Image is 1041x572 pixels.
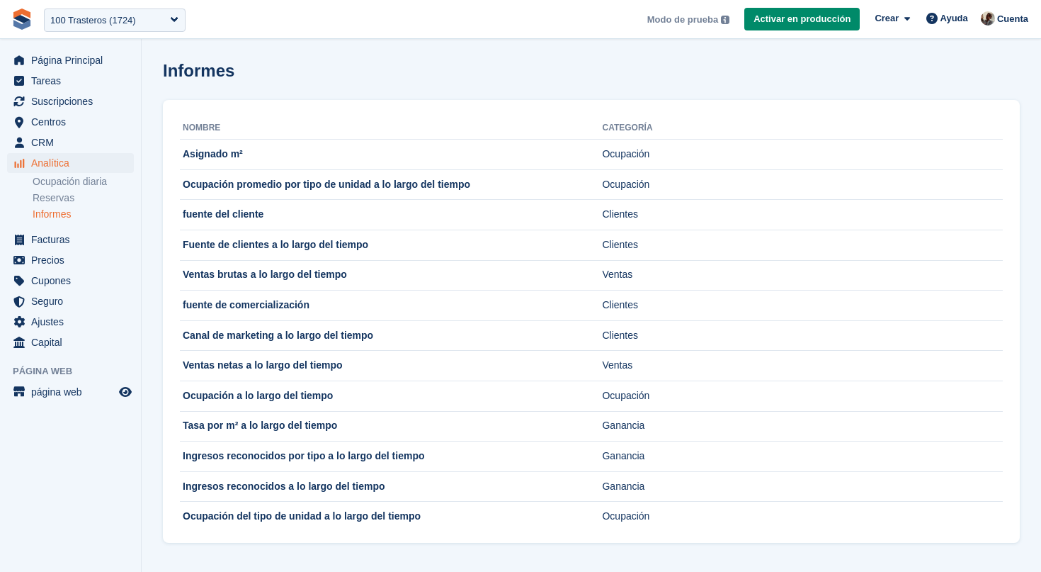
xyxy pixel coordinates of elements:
td: Ocupación a lo largo del tiempo [180,381,602,411]
td: Canal de marketing a lo largo del tiempo [180,320,602,351]
span: CRM [31,133,116,152]
a: menu [7,312,134,332]
td: Ocupación [602,169,1003,200]
span: Cupones [31,271,116,291]
a: Activar en producción [744,8,860,31]
td: fuente del cliente [180,200,602,230]
td: Clientes [602,200,1003,230]
a: Reservas [33,191,134,205]
td: Clientes [602,230,1003,260]
td: Ganancia [602,471,1003,502]
td: Ventas netas a lo largo del tiempo [180,351,602,381]
a: menu [7,230,134,249]
span: Centros [31,112,116,132]
a: Informes [33,208,134,221]
a: Vista previa de la tienda [117,383,134,400]
td: Ventas [602,260,1003,291]
span: Analítica [31,153,116,173]
img: icon-info-grey-7440780725fd019a000dd9b08b2336e03edf1995a4989e88bcd33f0948082b44.svg [721,16,729,24]
th: Nombre [180,117,602,140]
span: Activar en producción [753,12,851,26]
span: Crear [875,11,899,26]
td: Ingresos reconocidos a lo largo del tiempo [180,471,602,502]
span: Facturas [31,230,116,249]
img: stora-icon-8386f47178a22dfd0bd8f6a31ec36ba5ce8667c1dd55bd0f319d3a0aa187defe.svg [11,9,33,30]
td: Ocupación [602,381,1003,411]
span: Seguro [31,291,116,311]
span: Cuenta [997,12,1028,26]
a: menu [7,71,134,91]
img: Patrick Blanc [981,11,995,26]
span: Modo de prueba [647,13,718,27]
a: menú [7,382,134,402]
th: Categoría [602,117,1003,140]
a: menu [7,133,134,152]
span: Tareas [31,71,116,91]
td: Ganancia [602,442,1003,472]
span: página web [31,382,116,402]
a: menu [7,153,134,173]
td: Asignado m² [180,140,602,170]
td: Ocupación del tipo de unidad a lo largo del tiempo [180,502,602,532]
td: Clientes [602,291,1003,321]
td: Ocupación [602,502,1003,532]
span: Capital [31,332,116,352]
td: Ganancia [602,411,1003,442]
a: menu [7,332,134,352]
span: Página Principal [31,50,116,70]
td: Ventas brutas a lo largo del tiempo [180,260,602,291]
td: Ingresos reconocidos por tipo a lo largo del tiempo [180,442,602,472]
a: menu [7,291,134,311]
a: menu [7,250,134,270]
a: menu [7,91,134,111]
td: Ventas [602,351,1003,381]
span: Suscripciones [31,91,116,111]
a: menu [7,271,134,291]
h1: Informes [163,61,234,80]
a: menu [7,50,134,70]
span: Ajustes [31,312,116,332]
td: fuente de comercialización [180,291,602,321]
span: Precios [31,250,116,270]
td: Tasa por m² a lo largo del tiempo [180,411,602,442]
td: Fuente de clientes a lo largo del tiempo [180,230,602,260]
td: Clientes [602,320,1003,351]
a: menu [7,112,134,132]
td: Ocupación [602,140,1003,170]
td: Ocupación promedio por tipo de unidad a lo largo del tiempo [180,169,602,200]
span: Ayuda [940,11,968,26]
a: Ocupación diaria [33,175,134,189]
span: Página web [13,364,141,378]
div: 100 Trasteros (1724) [50,13,136,28]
